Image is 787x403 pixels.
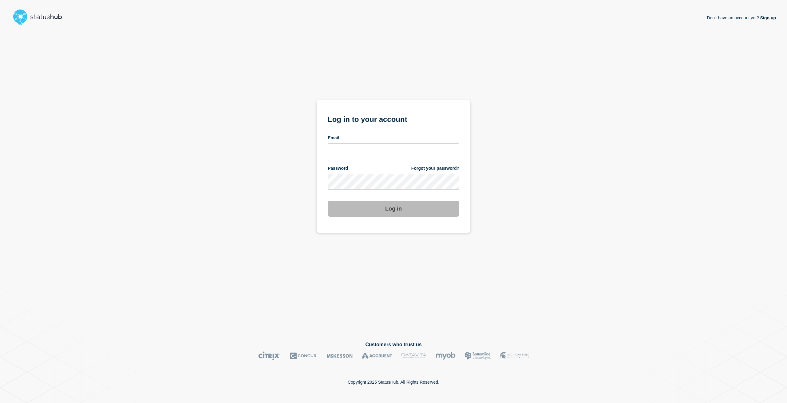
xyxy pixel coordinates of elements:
[436,351,456,360] img: myob logo
[258,351,281,360] img: Citrix logo
[327,351,353,360] img: McKesson logo
[328,135,339,141] span: Email
[348,380,439,385] p: Copyright 2025 StatusHub. All Rights Reserved.
[328,201,459,217] button: Log in
[465,351,491,360] img: Bottomline logo
[11,7,69,27] img: StatusHub logo
[328,143,459,159] input: email input
[707,10,776,25] p: Don't have an account yet?
[401,351,426,360] img: DataVita logo
[759,15,776,20] a: Sign up
[328,165,348,171] span: Password
[328,113,459,124] h1: Log in to your account
[411,165,459,171] a: Forgot your password?
[290,351,318,360] img: Concur logo
[328,174,459,190] input: password input
[500,351,529,360] img: MSU logo
[11,342,776,347] h2: Customers who trust us
[362,351,392,360] img: Accruent logo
